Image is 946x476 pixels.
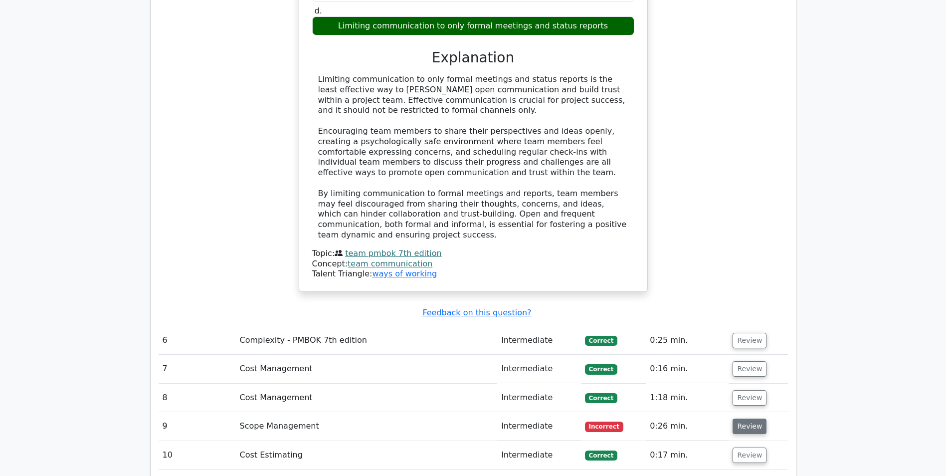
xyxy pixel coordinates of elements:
[585,336,617,346] span: Correct
[159,412,236,441] td: 9
[236,412,498,441] td: Scope Management
[159,355,236,383] td: 7
[159,441,236,470] td: 10
[585,451,617,461] span: Correct
[312,16,634,36] div: Limiting communication to only formal meetings and status reports
[646,412,729,441] td: 0:26 min.
[733,361,766,377] button: Review
[646,326,729,355] td: 0:25 min.
[733,448,766,463] button: Review
[733,333,766,348] button: Review
[497,355,581,383] td: Intermediate
[733,390,766,406] button: Review
[497,326,581,355] td: Intermediate
[345,248,441,258] a: team pmbok 7th edition
[348,259,432,268] a: team communication
[422,308,531,317] a: Feedback on this question?
[312,248,634,259] div: Topic:
[585,422,623,432] span: Incorrect
[236,355,498,383] td: Cost Management
[372,269,437,278] a: ways of working
[312,248,634,279] div: Talent Triangle:
[497,441,581,470] td: Intermediate
[312,259,634,269] div: Concept:
[585,393,617,403] span: Correct
[159,326,236,355] td: 6
[733,419,766,434] button: Review
[236,441,498,470] td: Cost Estimating
[585,364,617,374] span: Correct
[646,384,729,412] td: 1:18 min.
[159,384,236,412] td: 8
[236,326,498,355] td: Complexity - PMBOK 7th edition
[646,441,729,470] td: 0:17 min.
[318,49,628,66] h3: Explanation
[497,412,581,441] td: Intermediate
[497,384,581,412] td: Intermediate
[646,355,729,383] td: 0:16 min.
[318,74,628,240] div: Limiting communication to only formal meetings and status reports is the least effective way to [...
[315,6,322,15] span: d.
[236,384,498,412] td: Cost Management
